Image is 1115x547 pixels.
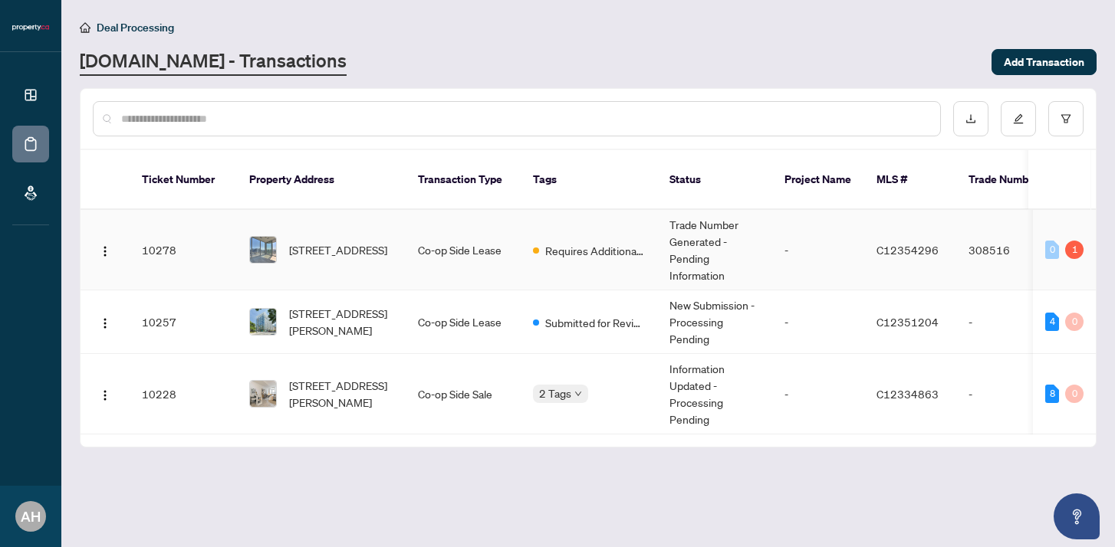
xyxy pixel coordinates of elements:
[93,310,117,334] button: Logo
[956,290,1064,354] td: -
[250,237,276,263] img: thumbnail-img
[956,210,1064,290] td: 308516
[406,150,521,210] th: Transaction Type
[545,242,645,259] span: Requires Additional Docs
[406,354,521,434] td: Co-op Side Sale
[1045,241,1059,259] div: 0
[1065,313,1084,331] div: 0
[953,101,988,136] button: download
[772,150,864,210] th: Project Name
[1004,50,1084,74] span: Add Transaction
[992,49,1097,75] button: Add Transaction
[574,390,582,398] span: down
[130,150,237,210] th: Ticket Number
[877,387,939,401] span: C12334863
[864,150,956,210] th: MLS #
[80,48,347,76] a: [DOMAIN_NAME] - Transactions
[99,245,111,257] img: Logo
[80,22,90,33] span: home
[130,354,237,434] td: 10228
[1065,241,1084,259] div: 1
[1045,313,1059,331] div: 4
[93,382,117,406] button: Logo
[1013,113,1024,124] span: edit
[877,315,939,329] span: C12351204
[237,150,406,210] th: Property Address
[657,150,772,210] th: Status
[1048,101,1084,136] button: filter
[406,290,521,354] td: Co-op Side Lease
[772,210,864,290] td: -
[130,290,237,354] td: 10257
[539,385,571,402] span: 2 Tags
[521,150,657,210] th: Tags
[97,21,174,34] span: Deal Processing
[657,290,772,354] td: New Submission - Processing Pending
[250,381,276,407] img: thumbnail-img
[1065,385,1084,403] div: 0
[657,210,772,290] td: Trade Number Generated - Pending Information
[289,241,387,258] span: [STREET_ADDRESS]
[1001,101,1036,136] button: edit
[772,354,864,434] td: -
[250,309,276,335] img: thumbnail-img
[99,317,111,329] img: Logo
[1061,113,1071,124] span: filter
[877,243,939,257] span: C12354296
[99,389,111,401] img: Logo
[130,210,237,290] td: 10278
[289,305,393,339] span: [STREET_ADDRESS][PERSON_NAME]
[1045,385,1059,403] div: 8
[289,377,393,411] span: [STREET_ADDRESS][PERSON_NAME]
[12,23,49,32] img: logo
[406,210,521,290] td: Co-op Side Lease
[657,354,772,434] td: Information Updated - Processing Pending
[21,506,41,527] span: AH
[772,290,864,354] td: -
[956,150,1064,210] th: Trade Number
[965,113,976,124] span: download
[1054,493,1100,539] button: Open asap
[545,314,645,331] span: Submitted for Review
[956,354,1064,434] td: -
[93,237,117,262] button: Logo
